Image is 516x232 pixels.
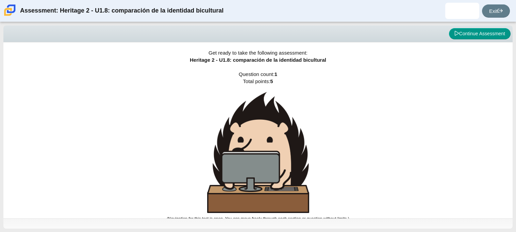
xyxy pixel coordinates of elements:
[209,50,307,56] span: Get ready to take the following assessment:
[449,28,511,40] button: Continue Assessment
[482,4,510,18] a: Exit
[3,13,17,18] a: Carmen School of Science & Technology
[3,3,17,17] img: Carmen School of Science & Technology
[274,71,277,77] b: 1
[190,57,326,63] span: Heritage 2 - U1.8: comparación de la identidad bicultural
[167,71,349,221] span: Question count: Total points:
[167,216,349,221] small: (Navigation for this test is open. You can move freely through each section or question without l...
[20,3,223,19] div: Assessment: Heritage 2 - U1.8: comparación de la identidad bicultural
[270,78,273,84] b: 5
[207,92,309,213] img: hedgehog-behind-computer-large.png
[457,5,468,16] img: juliana.buenrostro.pKx4wZ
